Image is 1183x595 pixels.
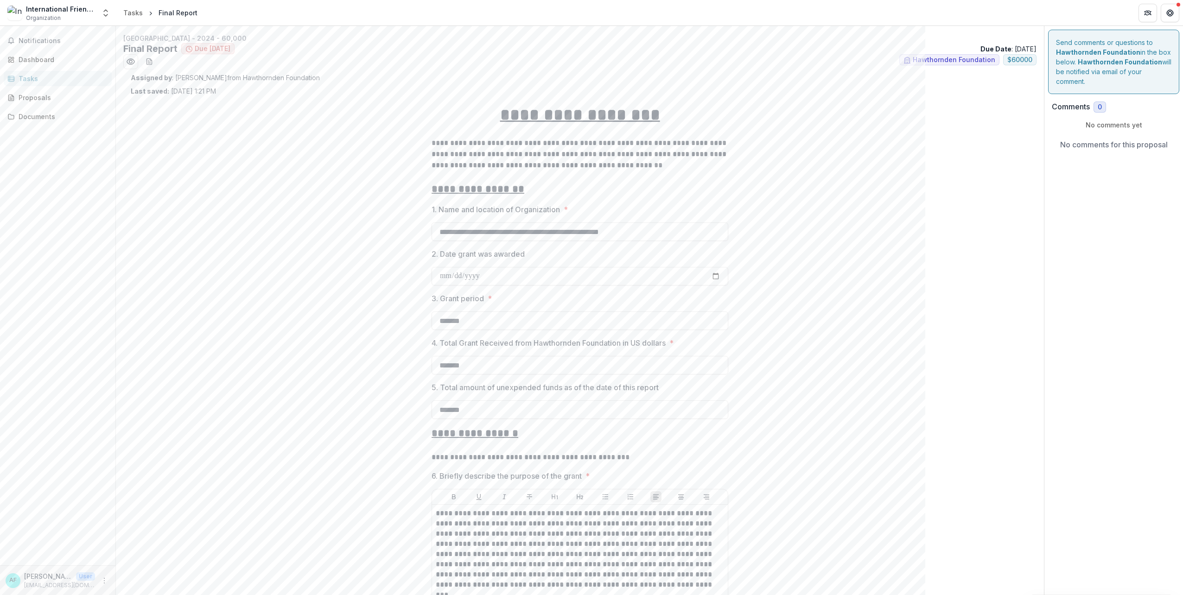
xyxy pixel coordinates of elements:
[448,491,459,502] button: Bold
[123,33,1037,43] p: [GEOGRAPHIC_DATA] - 2024 - 60,000
[19,74,104,83] div: Tasks
[913,56,995,64] span: Hawthornden Foundation
[701,491,712,502] button: Align Right
[432,248,525,260] p: 2. Date grant was awarded
[19,93,104,102] div: Proposals
[1161,4,1179,22] button: Get Help
[131,73,1029,82] p: : [PERSON_NAME] from Hawthornden Foundation
[76,572,95,581] p: User
[131,74,172,82] strong: Assigned by
[123,43,178,54] h2: Final Report
[159,8,197,18] div: Final Report
[131,87,169,95] strong: Last saved:
[4,33,112,48] button: Notifications
[549,491,560,502] button: Heading 1
[1098,103,1102,111] span: 0
[26,14,61,22] span: Organization
[24,571,72,581] p: [PERSON_NAME]
[9,577,17,583] div: Alasdair Fraser
[980,45,1011,53] strong: Due Date
[524,491,535,502] button: Strike
[7,6,22,20] img: International Friends of the London Library
[142,54,157,69] button: download-word-button
[99,575,110,586] button: More
[432,204,560,215] p: 1. Name and location of Organization
[1060,139,1168,150] p: No comments for this proposal
[625,491,636,502] button: Ordered List
[1048,30,1179,94] div: Send comments or questions to in the box below. will be notified via email of your comment.
[123,8,143,18] div: Tasks
[131,86,216,96] p: [DATE] 1:21 PM
[26,4,95,14] div: International Friends of the [GEOGRAPHIC_DATA]
[499,491,510,502] button: Italicize
[574,491,585,502] button: Heading 2
[195,45,230,53] span: Due [DATE]
[1078,58,1162,66] strong: Hawthornden Foundation
[120,6,146,19] a: Tasks
[4,52,112,67] a: Dashboard
[650,491,661,502] button: Align Left
[432,382,659,393] p: 5. Total amount of unexpended funds as of the date of this report
[19,112,104,121] div: Documents
[99,4,112,22] button: Open entity switcher
[123,54,138,69] button: Preview e319f301-7640-4b1f-b802-c540563c4eb2.pdf
[1138,4,1157,22] button: Partners
[675,491,687,502] button: Align Center
[432,470,582,481] p: 6. Briefly describe the purpose of the grant
[19,37,108,45] span: Notifications
[4,71,112,86] a: Tasks
[120,6,201,19] nav: breadcrumb
[1056,48,1140,56] strong: Hawthornden Foundation
[4,90,112,105] a: Proposals
[1052,120,1176,130] p: No comments yet
[1007,56,1032,64] span: $ 60000
[24,581,95,589] p: [EMAIL_ADDRESS][DOMAIN_NAME]
[4,109,112,124] a: Documents
[432,337,666,348] p: 4. Total Grant Received from Hawthornden Foundation in US dollars
[600,491,611,502] button: Bullet List
[432,293,484,304] p: 3. Grant period
[19,55,104,64] div: Dashboard
[980,44,1037,54] p: : [DATE]
[473,491,484,502] button: Underline
[1052,102,1090,111] h2: Comments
